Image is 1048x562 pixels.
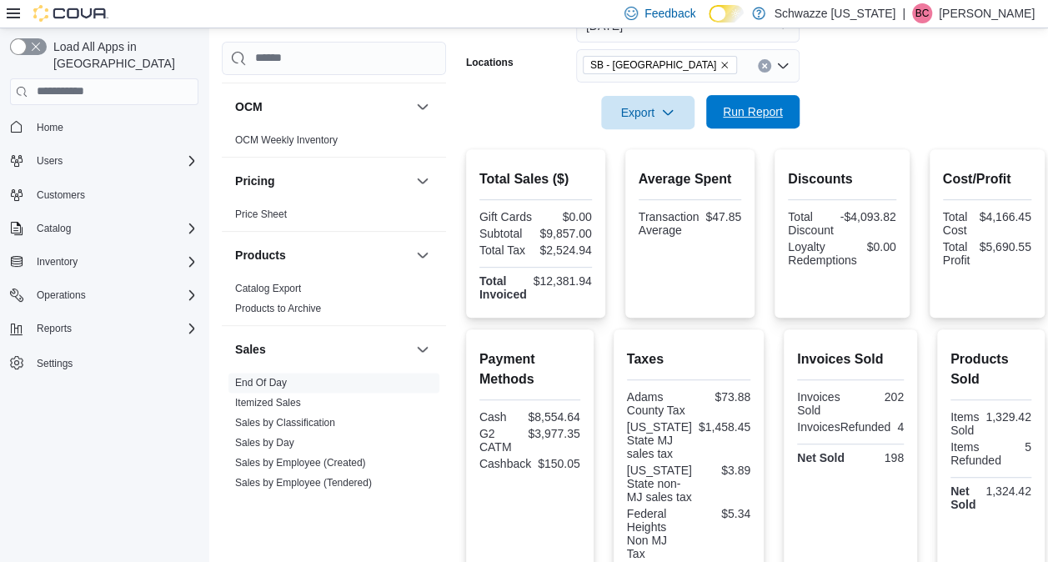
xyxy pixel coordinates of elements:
span: Customers [37,188,85,202]
span: Reports [37,322,72,335]
button: Sales [235,341,409,358]
span: Inventory [30,252,198,272]
div: 198 [854,451,904,464]
span: Customers [30,184,198,205]
img: Cova [33,5,108,22]
div: Total Cost [943,210,973,237]
button: Catalog [3,217,205,240]
h2: Invoices Sold [797,349,904,369]
h3: OCM [235,98,263,115]
span: Load All Apps in [GEOGRAPHIC_DATA] [47,38,198,72]
div: Products [222,278,446,325]
span: Home [30,117,198,138]
button: Customers [3,183,205,207]
div: $3,977.35 [528,427,579,440]
button: Catalog [30,218,78,238]
a: OCM Weekly Inventory [235,134,338,146]
a: Sales by Classification [235,417,335,429]
div: [US_STATE] State MJ sales tax [627,420,692,460]
div: 4 [897,420,904,434]
span: Operations [37,289,86,302]
a: Catalog Export [235,283,301,294]
div: Items Sold [950,410,979,437]
div: Loyalty Redemptions [788,240,857,267]
span: SB - [GEOGRAPHIC_DATA] [590,57,716,73]
span: Feedback [644,5,695,22]
span: Catalog [37,222,71,235]
span: Catalog Export [235,282,301,295]
div: 202 [854,390,904,404]
span: End Of Day [235,376,287,389]
h2: Products Sold [950,349,1031,389]
div: 5 [1008,440,1031,454]
a: Price Sheet [235,208,287,220]
div: Cash [479,410,522,424]
button: Open list of options [776,59,790,73]
div: Federal Heights Non MJ Tax [627,507,685,560]
button: Home [3,115,205,139]
button: Sales [413,339,433,359]
button: Inventory [30,252,84,272]
strong: Net Sold [797,451,845,464]
button: Export [601,96,694,129]
span: OCM Weekly Inventory [235,133,338,147]
span: Itemized Sales [235,396,301,409]
button: Pricing [235,173,409,189]
div: $5.34 [692,507,750,520]
span: Sales by Employee (Tendered) [235,476,372,489]
span: Sales by Employee (Created) [235,456,366,469]
button: Reports [30,319,78,339]
div: Brennan Croy [912,3,932,23]
p: Schwazze [US_STATE] [774,3,895,23]
div: 1,324.42 [985,484,1031,498]
div: Total Tax [479,243,532,257]
span: Inventory [37,255,78,268]
h2: Average Spent [639,169,741,189]
h2: Cost/Profit [943,169,1031,189]
button: Pricing [413,171,433,191]
h3: Sales [235,341,266,358]
a: Customers [30,185,92,205]
span: Settings [37,357,73,370]
span: BC [915,3,930,23]
button: Clear input [758,59,771,73]
div: OCM [222,130,446,157]
h2: Payment Methods [479,349,580,389]
nav: Complex example [10,108,198,419]
div: InvoicesRefunded [797,420,890,434]
span: Reports [30,319,198,339]
button: Inventory [3,250,205,273]
button: Operations [3,284,205,307]
div: $5,690.55 [979,240,1030,253]
button: Products [235,247,409,263]
span: Catalog [30,218,198,238]
button: Remove SB - Federal Heights from selection in this group [720,60,730,70]
h3: Products [235,247,286,263]
a: Settings [30,354,79,374]
button: OCM [235,98,409,115]
span: Sales by Invoice [235,496,308,509]
span: Run Report [723,103,783,120]
button: Settings [3,350,205,374]
div: $9,857.00 [539,227,591,240]
span: Users [30,151,198,171]
strong: Total Invoiced [479,274,527,301]
div: $3.89 [699,464,750,477]
div: $0.00 [864,240,896,253]
button: Products [413,245,433,265]
a: Home [30,118,70,138]
label: Locations [466,56,514,69]
p: [PERSON_NAME] [939,3,1035,23]
a: Itemized Sales [235,397,301,409]
p: | [902,3,905,23]
span: Home [37,121,63,134]
div: Cashback [479,457,531,470]
div: $73.88 [692,390,750,404]
button: Users [30,151,69,171]
div: Invoices Sold [797,390,847,417]
span: Settings [30,352,198,373]
button: Users [3,149,205,173]
button: Run Report [706,95,800,128]
a: Sales by Day [235,437,294,449]
div: $4,166.45 [979,210,1030,223]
